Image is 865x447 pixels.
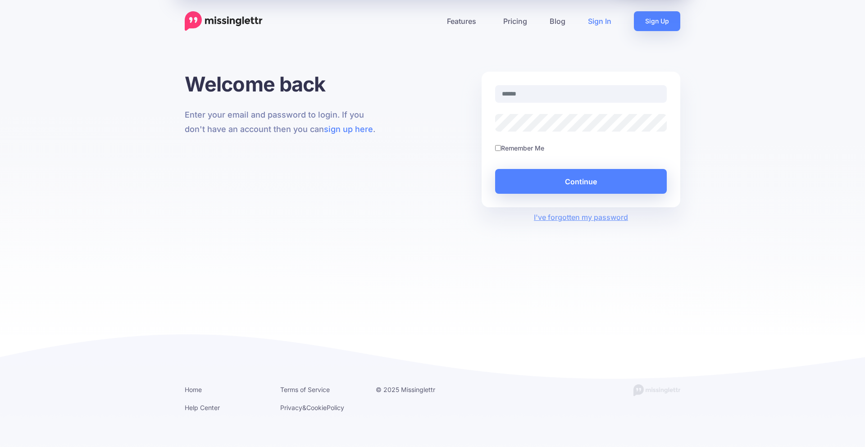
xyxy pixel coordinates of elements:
[538,11,577,31] a: Blog
[492,11,538,31] a: Pricing
[185,72,383,96] h1: Welcome back
[324,124,373,134] a: sign up here
[376,384,458,395] li: © 2025 Missinglettr
[280,404,302,411] a: Privacy
[534,213,628,222] a: I've forgotten my password
[634,11,680,31] a: Sign Up
[501,143,544,153] label: Remember Me
[185,386,202,393] a: Home
[280,386,330,393] a: Terms of Service
[577,11,623,31] a: Sign In
[185,404,220,411] a: Help Center
[306,404,327,411] a: Cookie
[280,402,362,413] li: & Policy
[436,11,492,31] a: Features
[495,169,667,194] button: Continue
[185,108,383,137] p: Enter your email and password to login. If you don't have an account then you can .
